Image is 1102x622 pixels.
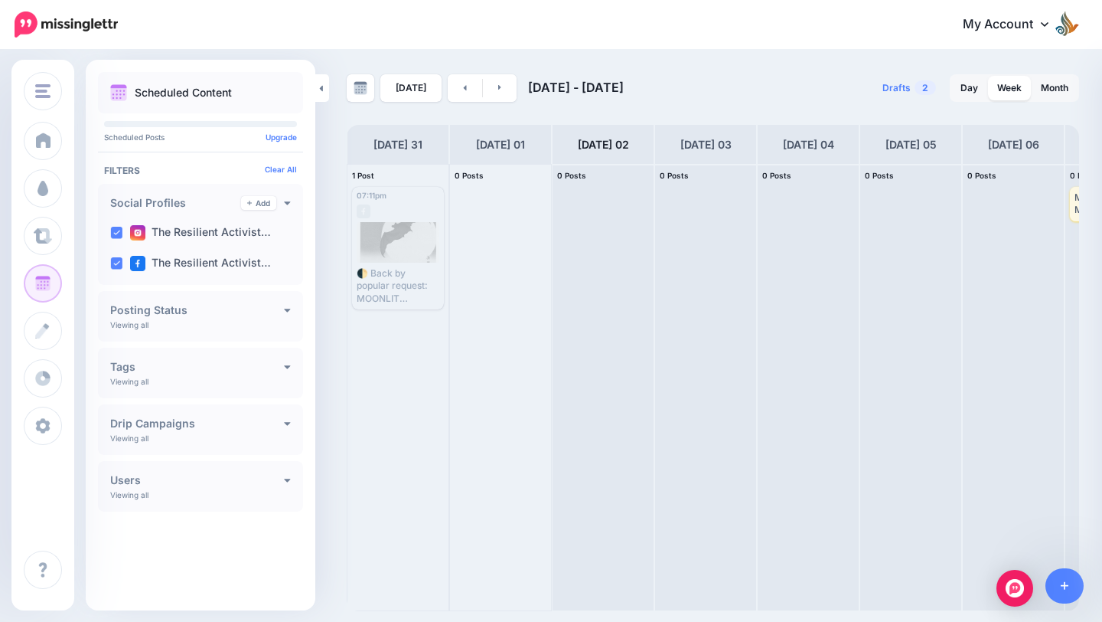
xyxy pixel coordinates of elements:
[135,87,232,98] p: Scheduled Content
[104,165,297,176] h4: Filters
[266,133,297,142] a: Upgrade
[110,305,284,316] h4: Posting Status
[110,84,127,101] img: calendar.png
[357,267,439,305] div: 🌓 Back by popular request: MOONLIT MINDFULNESS 🌗 Join us [DATE][DATE] under September’s full moon...
[110,418,284,429] h4: Drip Campaigns
[354,81,367,95] img: calendar-grey-darker.png
[380,74,442,102] a: [DATE]
[265,165,297,174] a: Clear All
[352,171,374,180] span: 1 Post
[1070,171,1099,180] span: 0 Posts
[130,256,145,271] img: facebook-square.png
[865,171,894,180] span: 0 Posts
[455,171,484,180] span: 0 Posts
[373,136,422,154] h4: [DATE] 31
[578,136,629,154] h4: [DATE] 02
[680,136,732,154] h4: [DATE] 03
[104,133,297,141] p: Scheduled Posts
[873,74,945,102] a: Drafts2
[762,171,791,180] span: 0 Posts
[241,196,276,210] a: Add
[557,171,586,180] span: 0 Posts
[110,362,284,372] h4: Tags
[110,475,284,486] h4: Users
[15,11,118,38] img: Missinglettr
[1032,76,1078,100] a: Month
[996,570,1033,607] div: Open Intercom Messenger
[357,205,370,218] img: facebook-grey-square.png
[35,84,51,98] img: menu.png
[967,171,996,180] span: 0 Posts
[915,80,936,95] span: 2
[130,225,145,241] img: instagram-square.png
[947,6,1079,44] a: My Account
[110,320,148,329] p: Viewing all
[110,490,148,499] p: Viewing all
[110,377,148,386] p: Viewing all
[988,136,1039,154] h4: [DATE] 06
[110,198,241,208] h4: Social Profiles
[476,136,525,154] h4: [DATE] 01
[130,256,271,271] label: The Resilient Activist…
[951,76,987,100] a: Day
[130,225,271,241] label: The Resilient Activist…
[660,171,689,180] span: 0 Posts
[885,136,937,154] h4: [DATE] 05
[988,76,1031,100] a: Week
[783,136,834,154] h4: [DATE] 04
[110,434,148,443] p: Viewing all
[357,191,386,200] span: 07:11pm
[528,80,624,95] span: [DATE] - [DATE]
[882,83,911,93] span: Drafts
